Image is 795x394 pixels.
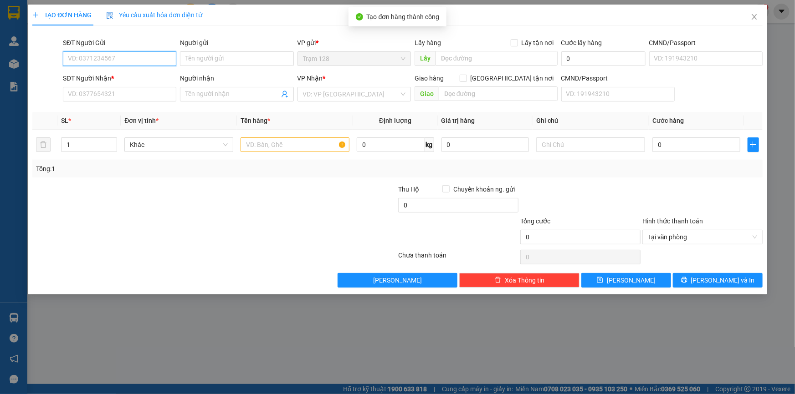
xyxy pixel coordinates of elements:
[63,73,176,83] div: SĐT Người Nhận
[398,250,520,266] div: Chưa thanh toán
[561,51,646,66] input: Cước lấy hàng
[649,38,763,48] div: CMND/Passport
[505,275,544,285] span: Xóa Thông tin
[536,137,645,152] input: Ghi Chú
[124,117,159,124] span: Đơn vị tính
[32,11,92,19] span: TẠO ĐƠN HÀNG
[63,38,176,48] div: SĐT Người Gửi
[518,38,558,48] span: Lấy tận nơi
[180,38,293,48] div: Người gửi
[561,39,602,46] label: Cước lấy hàng
[436,51,558,66] input: Dọc đường
[748,141,759,148] span: plus
[303,52,405,66] span: Trạm 128
[597,277,603,284] span: save
[607,275,656,285] span: [PERSON_NAME]
[742,5,767,30] button: Close
[281,91,288,98] span: user-add
[652,117,684,124] span: Cước hàng
[441,117,475,124] span: Giá trị hàng
[415,86,439,101] span: Giao
[297,38,411,48] div: VP gửi
[441,137,529,152] input: 0
[180,73,293,83] div: Người nhận
[681,277,687,284] span: printer
[691,275,755,285] span: [PERSON_NAME] và In
[106,11,202,19] span: Yêu cầu xuất hóa đơn điện tử
[398,186,419,193] span: Thu Hộ
[648,230,757,244] span: Tại văn phòng
[415,75,444,82] span: Giao hàng
[495,277,501,284] span: delete
[425,137,434,152] span: kg
[130,138,228,152] span: Khác
[241,117,270,124] span: Tên hàng
[106,12,113,19] img: icon
[439,86,558,101] input: Dọc đường
[673,273,763,288] button: printer[PERSON_NAME] và In
[297,75,323,82] span: VP Nhận
[338,273,458,288] button: [PERSON_NAME]
[561,73,675,83] div: CMND/Passport
[520,217,550,225] span: Tổng cước
[32,12,39,18] span: plus
[467,73,558,83] span: [GEOGRAPHIC_DATA] tận nơi
[459,273,580,288] button: deleteXóa Thông tin
[415,39,441,46] span: Lấy hàng
[642,217,703,225] label: Hình thức thanh toán
[373,275,422,285] span: [PERSON_NAME]
[379,117,411,124] span: Định lượng
[241,137,349,152] input: VD: Bàn, Ghế
[748,137,759,152] button: plus
[751,13,758,20] span: close
[61,117,68,124] span: SL
[36,137,51,152] button: delete
[581,273,671,288] button: save[PERSON_NAME]
[36,164,307,174] div: Tổng: 1
[415,51,436,66] span: Lấy
[356,13,363,20] span: check-circle
[533,112,649,130] th: Ghi chú
[450,184,518,194] span: Chuyển khoản ng. gửi
[367,13,440,20] span: Tạo đơn hàng thành công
